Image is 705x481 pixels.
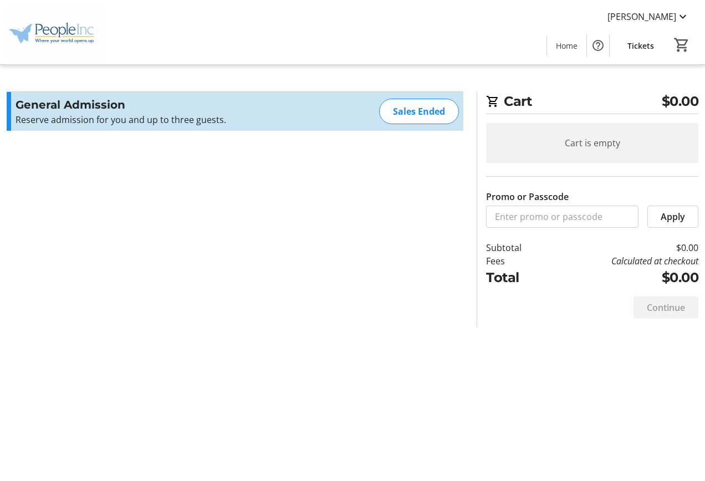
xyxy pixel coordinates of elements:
[547,35,586,56] a: Home
[16,113,258,126] p: Reserve admission for you and up to three guests.
[556,40,578,52] span: Home
[662,91,699,111] span: $0.00
[548,268,698,288] td: $0.00
[587,34,609,57] button: Help
[627,40,654,52] span: Tickets
[486,268,548,288] td: Total
[486,123,698,163] div: Cart is empty
[599,8,698,25] button: [PERSON_NAME]
[16,96,258,113] h3: General Admission
[661,210,685,223] span: Apply
[7,4,105,60] img: People Inc.'s Logo
[486,241,548,254] td: Subtotal
[486,206,638,228] input: Enter promo or passcode
[548,254,698,268] td: Calculated at checkout
[486,190,569,203] label: Promo or Passcode
[672,35,692,55] button: Cart
[647,206,698,228] button: Apply
[607,10,676,23] span: [PERSON_NAME]
[486,91,698,114] h2: Cart
[379,99,459,124] div: Sales Ended
[548,241,698,254] td: $0.00
[619,35,663,56] a: Tickets
[486,254,548,268] td: Fees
